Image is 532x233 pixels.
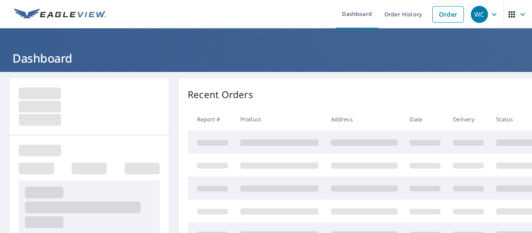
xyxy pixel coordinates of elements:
[14,9,106,20] img: EV Logo
[471,6,488,23] div: WC
[432,6,464,23] a: Order
[188,108,234,131] th: Report #
[9,50,523,66] h1: Dashboard
[403,108,447,131] th: Date
[447,108,490,131] th: Delivery
[325,108,404,131] th: Address
[234,108,325,131] th: Product
[188,88,253,102] p: Recent Orders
